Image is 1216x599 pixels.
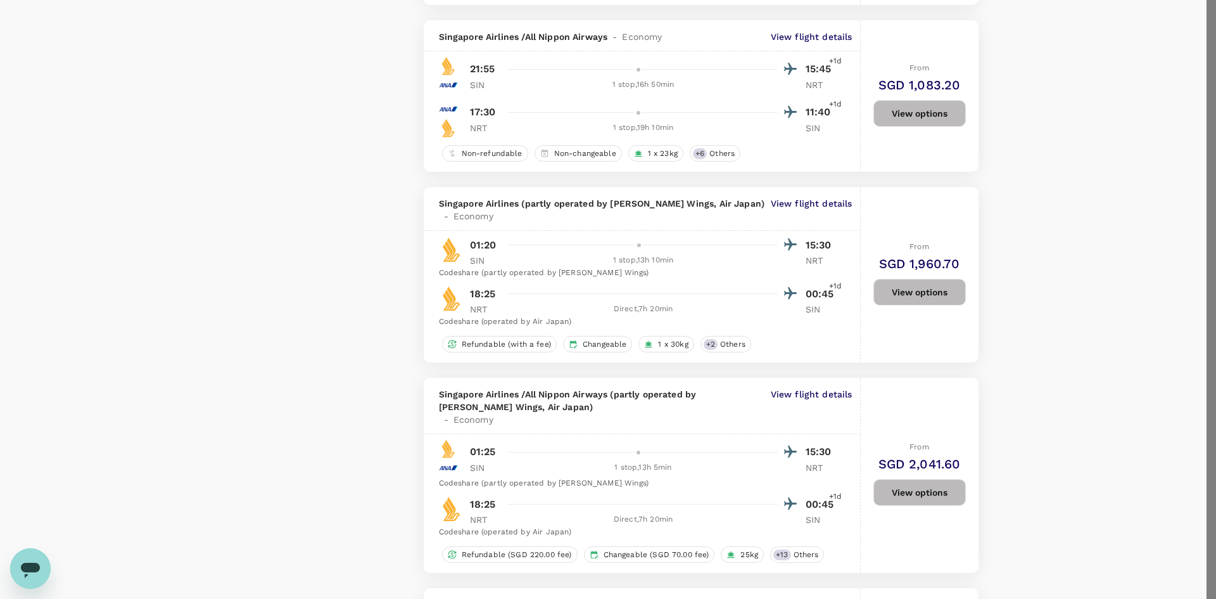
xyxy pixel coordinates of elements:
[879,254,960,274] h6: SGD 1,960.70
[439,458,458,477] img: NH
[578,339,632,350] span: Changeable
[598,550,714,560] span: Changeable (SGD 70.00 fee)
[470,61,495,77] p: 21:55
[470,254,502,267] p: SIN
[773,550,790,560] span: + 13
[829,55,842,68] span: +1d
[470,461,502,474] p: SIN
[909,442,929,451] span: From
[509,513,778,526] div: Direct , 7h 20min
[509,122,778,134] div: 1 stop , 19h 10min
[439,267,837,280] div: Codeshare (partly operated by [PERSON_NAME] Wings)
[806,444,837,460] p: 15:30
[878,75,961,95] h6: SGD 1,083.20
[439,439,458,458] img: SQ
[470,79,502,91] p: SIN
[439,119,458,138] img: SQ
[470,122,502,134] p: NRT
[653,339,693,350] span: 1 x 30kg
[878,454,961,474] h6: SGD 2,041.60
[806,105,837,120] p: 11:40
[873,279,966,306] button: View options
[643,148,683,159] span: 1 x 23kg
[439,477,837,490] div: Codeshare (partly operated by [PERSON_NAME] Wings)
[457,148,528,159] span: Non-refundable
[439,75,458,94] img: NH
[439,526,837,539] div: Codeshare (operated by Air Japan)
[439,237,464,262] img: SQ
[439,210,453,222] span: -
[439,413,453,426] span: -
[10,548,51,589] iframe: Button to launch messaging window
[457,339,556,350] span: Refundable (with a fee)
[704,339,718,350] span: + 2
[735,550,763,560] span: 25kg
[806,238,837,253] p: 15:30
[715,339,750,350] span: Others
[806,513,837,526] p: SIN
[509,254,778,267] div: 1 stop , 13h 10min
[806,461,837,474] p: NRT
[806,122,837,134] p: SIN
[829,98,842,111] span: +1d
[439,56,458,75] img: SQ
[470,287,496,302] p: 18:25
[873,100,966,127] button: View options
[622,30,662,43] span: Economy
[470,444,496,460] p: 01:25
[439,388,766,413] span: Singapore Airlines / All Nippon Airways (partly operated by [PERSON_NAME] Wings, Air Japan)
[829,491,842,503] span: +1d
[453,413,493,426] span: Economy
[909,242,929,251] span: From
[509,461,778,474] div: 1 stop , 13h 5min
[470,105,496,120] p: 17:30
[470,513,502,526] p: NRT
[806,61,837,77] p: 15:45
[509,303,778,316] div: Direct , 7h 20min
[439,496,464,522] img: SQ
[806,287,837,302] p: 00:45
[771,30,852,43] p: View flight details
[873,479,966,506] button: View options
[909,63,929,72] span: From
[457,550,577,560] span: Refundable (SGD 220.00 fee)
[704,148,740,159] span: Others
[771,388,852,426] p: View flight details
[453,210,493,222] span: Economy
[439,30,608,43] span: Singapore Airlines / All Nippon Airways
[470,238,497,253] p: 01:20
[806,79,837,91] p: NRT
[439,197,765,210] span: Singapore Airlines (partly operated by [PERSON_NAME] Wings, Air Japan)
[607,30,622,43] span: -
[806,254,837,267] p: NRT
[693,148,707,159] span: + 6
[470,497,496,512] p: 18:25
[470,303,502,316] p: NRT
[829,280,842,293] span: +1d
[439,286,464,311] img: SQ
[509,79,778,91] div: 1 stop , 16h 50min
[771,197,852,222] p: View flight details
[439,100,458,119] img: NH
[788,550,824,560] span: Others
[806,303,837,316] p: SIN
[549,148,621,159] span: Non-changeable
[439,316,837,328] div: Codeshare (operated by Air Japan)
[806,497,837,512] p: 00:45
